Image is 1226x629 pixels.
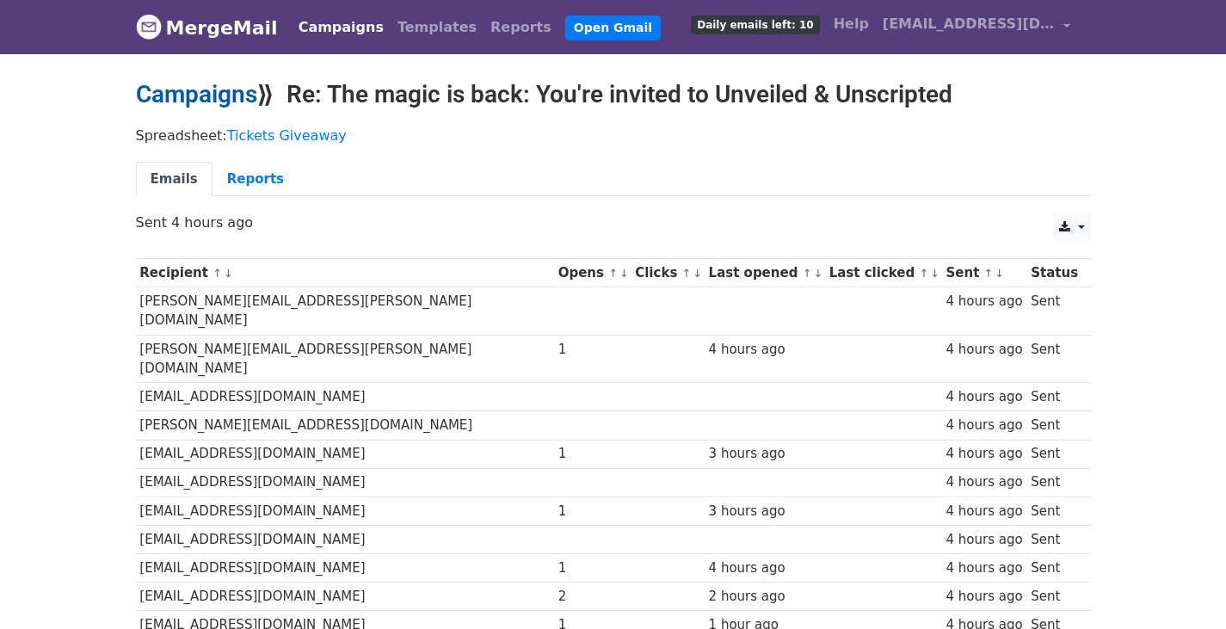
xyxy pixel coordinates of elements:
td: [EMAIL_ADDRESS][DOMAIN_NAME] [136,583,554,611]
th: Clicks [631,259,704,287]
div: 3 hours ago [709,502,821,521]
div: 4 hours ago [946,340,1022,360]
a: Open Gmail [565,15,661,40]
img: MergeMail logo [136,14,162,40]
td: [PERSON_NAME][EMAIL_ADDRESS][PERSON_NAME][DOMAIN_NAME] [136,335,554,383]
a: [EMAIL_ADDRESS][DOMAIN_NAME] [876,7,1077,47]
a: Reports [484,10,558,45]
div: 4 hours ago [946,416,1022,435]
div: 2 hours ago [709,587,821,607]
iframe: Chat Widget [1140,546,1226,629]
a: ↑ [919,267,928,280]
a: ↓ [930,267,940,280]
a: ↑ [682,267,692,280]
p: Sent 4 hours ago [136,213,1091,231]
div: 4 hours ago [946,558,1022,578]
a: ↓ [693,267,702,280]
td: Sent [1026,440,1081,468]
a: Campaigns [292,10,391,45]
td: Sent [1026,553,1081,582]
td: [EMAIL_ADDRESS][DOMAIN_NAME] [136,468,554,496]
div: 4 hours ago [946,502,1022,521]
th: Status [1026,259,1081,287]
div: 1 [558,502,627,521]
td: [PERSON_NAME][EMAIL_ADDRESS][PERSON_NAME][DOMAIN_NAME] [136,287,554,336]
td: [EMAIL_ADDRESS][DOMAIN_NAME] [136,496,554,525]
th: Opens [554,259,631,287]
a: Templates [391,10,484,45]
a: ↑ [984,267,994,280]
a: ↓ [619,267,629,280]
span: [EMAIL_ADDRESS][DOMAIN_NAME] [883,14,1055,34]
div: 4 hours ago [709,340,821,360]
div: 2 [558,587,627,607]
a: Reports [213,162,299,197]
div: 4 hours ago [946,472,1022,492]
td: Sent [1026,583,1081,611]
div: 4 hours ago [946,587,1022,607]
div: 4 hours ago [946,387,1022,407]
td: [EMAIL_ADDRESS][DOMAIN_NAME] [136,525,554,553]
td: Sent [1026,287,1081,336]
div: 1 [558,340,627,360]
div: 4 hours ago [946,530,1022,550]
th: Sent [942,259,1027,287]
td: [EMAIL_ADDRESS][DOMAIN_NAME] [136,383,554,411]
a: ↓ [995,267,1004,280]
div: 4 hours ago [946,444,1022,464]
a: Daily emails left: 10 [684,7,826,41]
div: 4 hours ago [946,292,1022,311]
td: Sent [1026,468,1081,496]
td: [EMAIL_ADDRESS][DOMAIN_NAME] [136,553,554,582]
a: Tickets Giveaway [227,127,347,144]
div: 1 [558,444,627,464]
div: 3 hours ago [709,444,821,464]
th: Last clicked [825,259,942,287]
a: ↑ [213,267,222,280]
a: ↓ [813,267,822,280]
td: [PERSON_NAME][EMAIL_ADDRESS][DOMAIN_NAME] [136,411,554,440]
td: Sent [1026,383,1081,411]
a: ↓ [224,267,233,280]
td: Sent [1026,335,1081,383]
th: Last opened [705,259,825,287]
td: Sent [1026,411,1081,440]
a: ↑ [608,267,618,280]
a: ↑ [803,267,812,280]
td: Sent [1026,496,1081,525]
span: Daily emails left: 10 [691,15,819,34]
h2: ⟫ Re: The magic is back: You're invited to Unveiled & Unscripted [136,80,1091,109]
a: Emails [136,162,213,197]
a: Help [827,7,876,41]
th: Recipient [136,259,554,287]
td: [EMAIL_ADDRESS][DOMAIN_NAME] [136,440,554,468]
td: Sent [1026,525,1081,553]
a: Campaigns [136,80,257,108]
a: MergeMail [136,9,278,46]
div: 4 hours ago [709,558,821,578]
p: Spreadsheet: [136,126,1091,145]
div: 1 [558,558,627,578]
